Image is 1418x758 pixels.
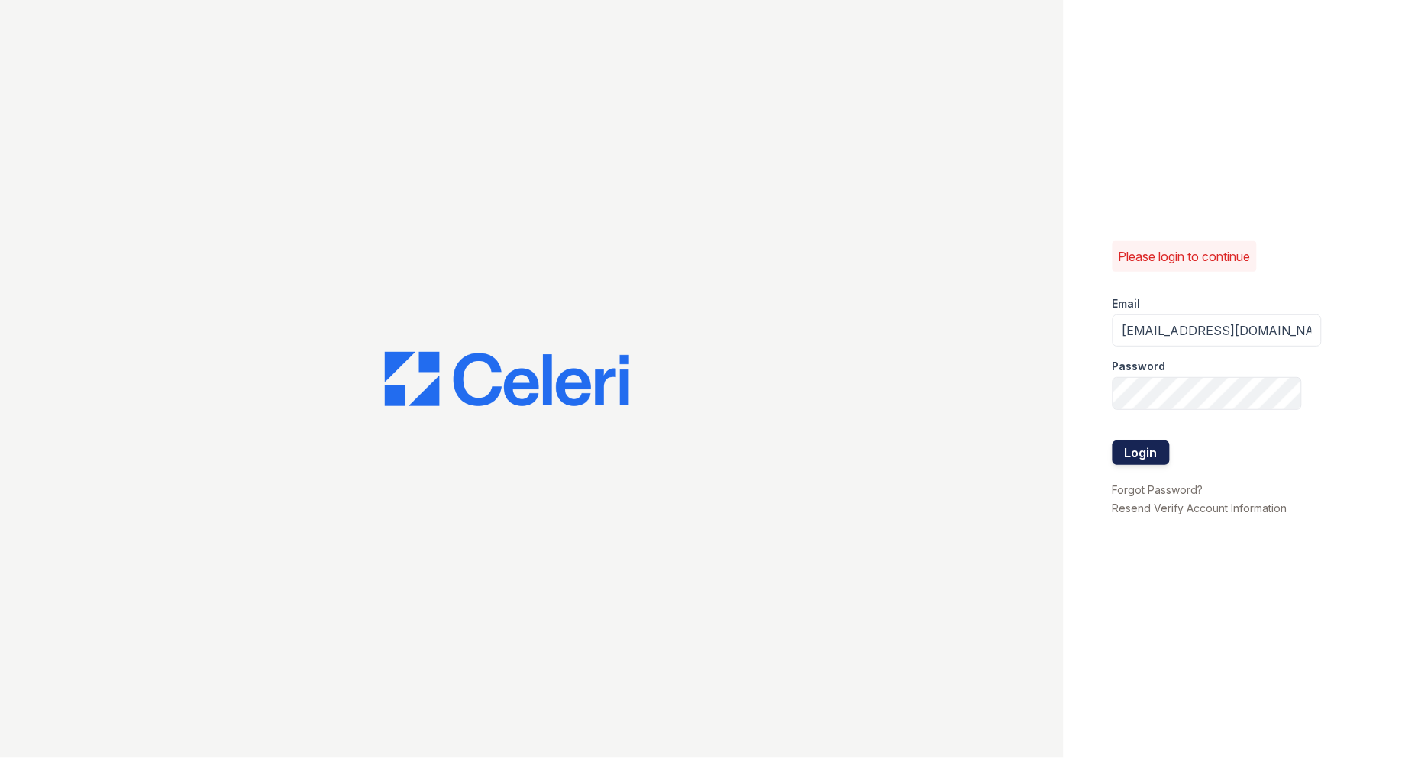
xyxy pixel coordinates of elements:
[1113,296,1141,311] label: Email
[1113,440,1170,465] button: Login
[1113,483,1203,496] a: Forgot Password?
[1119,247,1251,266] p: Please login to continue
[1113,359,1166,374] label: Password
[385,352,629,407] img: CE_Logo_Blue-a8612792a0a2168367f1c8372b55b34899dd931a85d93a1a3d3e32e68fde9ad4.png
[1113,502,1287,514] a: Resend Verify Account Information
